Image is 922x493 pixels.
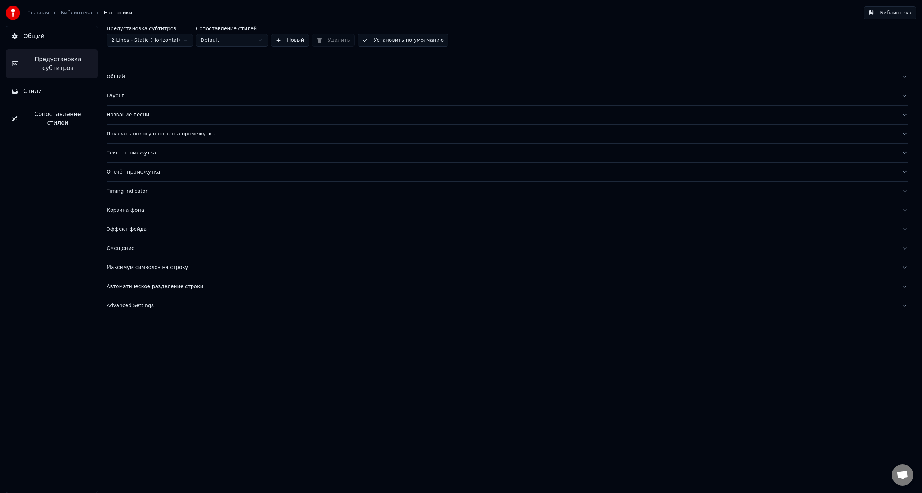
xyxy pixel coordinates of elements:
[107,125,908,143] button: Показать полосу прогресса промежутка
[107,201,908,220] button: Корзина фона
[6,81,98,101] button: Стили
[107,86,908,105] button: Layout
[6,6,20,20] img: youka
[107,226,896,233] div: Эффект фейда
[107,296,908,315] button: Advanced Settings
[892,464,913,486] a: Открытый чат
[23,110,92,127] span: Сопоставление стилей
[358,34,448,47] button: Установить по умолчанию
[61,9,92,17] a: Библиотека
[107,92,896,99] div: Layout
[107,245,896,252] div: Смещение
[6,49,98,78] button: Предустановка субтитров
[107,182,908,201] button: Timing Indicator
[6,26,98,46] button: Общий
[107,264,896,271] div: Максимум символов на строку
[107,169,896,176] div: Отсчёт промежутка
[107,207,896,214] div: Корзина фона
[24,55,92,72] span: Предустановка субтитров
[107,283,896,290] div: Автоматическое разделение строки
[23,32,44,41] span: Общий
[107,258,908,277] button: Максимум символов на строку
[107,239,908,258] button: Смещение
[6,104,98,133] button: Сопоставление стилей
[864,6,916,19] button: Библиотека
[107,73,896,80] div: Общий
[27,9,132,17] nav: breadcrumb
[107,130,896,138] div: Показать полосу прогресса промежутка
[107,188,896,195] div: Timing Indicator
[107,220,908,239] button: Эффект фейда
[107,277,908,296] button: Автоматическое разделение строки
[107,144,908,162] button: Текст промежутка
[107,302,896,309] div: Advanced Settings
[196,26,268,31] label: Сопоставление стилей
[271,34,309,47] button: Новый
[107,149,896,157] div: Текст промежутка
[104,9,132,17] span: Настройки
[107,111,896,118] div: Название песни
[107,106,908,124] button: Название песни
[27,9,49,17] a: Главная
[23,87,42,95] span: Стили
[107,26,193,31] label: Предустановка субтитров
[107,163,908,181] button: Отсчёт промежутка
[107,67,908,86] button: Общий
